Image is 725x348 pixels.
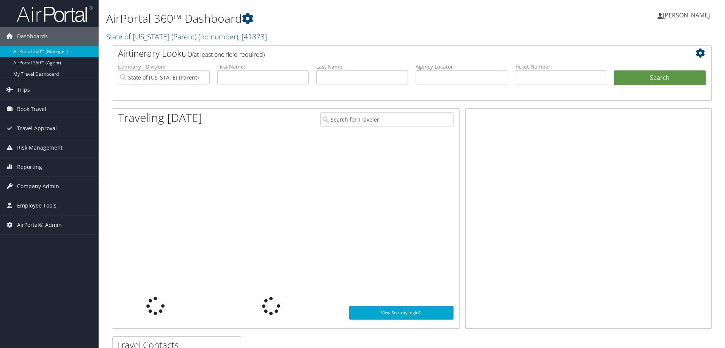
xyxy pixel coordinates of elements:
[17,119,57,138] span: Travel Approval
[217,63,309,70] label: First Name:
[17,80,30,99] span: Trips
[118,47,656,60] h2: Airtinerary Lookup
[515,63,607,70] label: Ticket Number:
[614,70,706,86] button: Search
[192,50,265,59] span: (at least one field required)
[17,5,93,23] img: airportal-logo.png
[17,196,56,215] span: Employee Tools
[238,31,267,42] span: , [ 41873 ]
[17,215,62,234] span: AirPortal® Admin
[316,63,408,70] label: Last Name:
[198,31,238,42] span: ( no number )
[17,177,59,196] span: Company Admin
[416,63,507,70] label: Agency Locator:
[118,63,210,70] label: Company - Division:
[17,27,48,46] span: Dashboards
[17,138,63,157] span: Risk Management
[349,306,454,320] a: View SecurityLogic®
[106,31,267,42] a: State of [US_STATE] (Parent)
[663,11,710,19] span: [PERSON_NAME]
[320,112,454,126] input: Search for Traveler
[17,100,46,119] span: Book Travel
[118,110,202,126] h1: Traveling [DATE]
[106,11,514,27] h1: AirPortal 360™ Dashboard
[658,4,717,27] a: [PERSON_NAME]
[17,158,42,176] span: Reporting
